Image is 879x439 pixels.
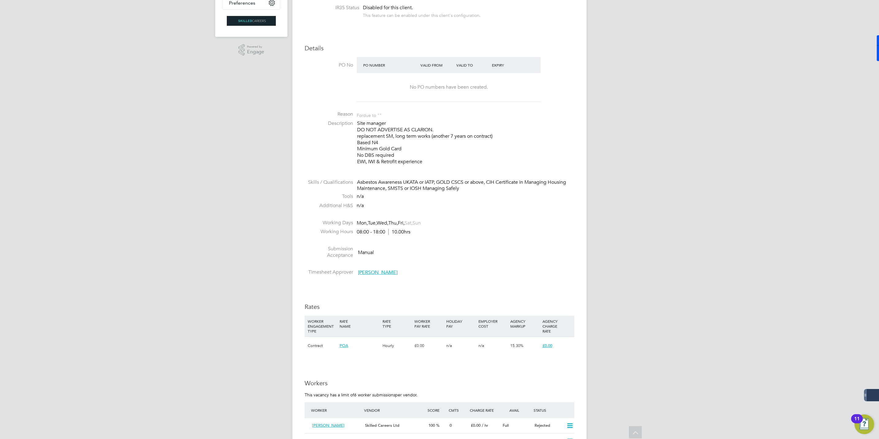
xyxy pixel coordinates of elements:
span: n/a [357,193,364,199]
div: WORKER PAY RATE [413,316,445,332]
div: Asbestos Awareness UKATA or IATP, GOLD CSCS or above, CIH Certificate in Managing Housing Mainten... [357,179,574,192]
div: 08:00 - 18:00 [357,229,410,235]
span: Full [503,423,509,428]
div: Worker [310,405,363,416]
div: This feature can be enabled under this client's configuration. [363,11,481,18]
div: Valid To [455,60,491,71]
div: Expiry [490,60,526,71]
span: 0 [450,423,452,428]
h3: Details [305,44,574,52]
span: 15.30% [510,343,523,348]
span: £0.00 [542,343,552,348]
div: AGENCY CHARGE RATE [541,316,573,337]
div: PO Number [362,60,419,71]
h3: Rates [305,303,574,311]
div: RATE TYPE [381,316,413,332]
p: Site manager DO NOT ADVERTISE AS CLARION. replacement SM, long term works (another 7 years on con... [357,120,574,165]
div: Contract [306,337,338,355]
span: Engage [247,49,264,55]
span: £0.00 [471,423,481,428]
div: Hourly [381,337,413,355]
span: [PERSON_NAME] [358,269,398,275]
span: Wed, [377,220,388,226]
div: No PO numbers have been created. [363,84,535,90]
span: n/a [478,343,484,348]
span: / hr [482,423,488,428]
span: Fri, [398,220,405,226]
div: Valid From [419,60,455,71]
label: Working Hours [305,229,353,235]
div: Cmts [447,405,468,416]
span: Disabled for this client. [363,5,413,11]
label: Tools [305,193,353,200]
div: Avail [500,405,532,416]
label: Additional H&S [305,202,353,209]
span: POA [340,343,348,348]
label: Skills / Qualifications [305,179,353,186]
h3: Workers [305,379,574,387]
img: skilledcareers-logo-retina.png [227,16,276,26]
div: AGENCY MARKUP [509,316,541,332]
div: Vendor [363,405,426,416]
p: This vacancy has a limit of per vendor. [305,392,574,398]
div: £0.00 [413,337,445,355]
label: Timesheet Approver [305,269,353,275]
div: RATE NAME [338,316,381,332]
span: Mon, [357,220,368,226]
div: Score [426,405,447,416]
span: Skilled Careers Ltd [365,423,399,428]
label: IR35 Status [311,5,359,11]
label: Description [305,120,353,127]
div: Rejected [532,421,564,431]
span: 100 [428,423,435,428]
span: n/a [357,202,364,209]
label: Submission Acceptance [305,246,353,259]
div: Status [532,405,574,416]
span: [PERSON_NAME] [312,423,344,428]
em: 6 worker submissions [354,392,395,398]
label: PO No [305,62,353,68]
span: Tue, [368,220,377,226]
span: 10.00hrs [388,229,410,235]
div: For due to "" [357,111,382,118]
div: WORKER ENGAGEMENT TYPE [306,316,338,337]
span: n/a [446,343,452,348]
span: Powered by [247,44,264,49]
label: Reason [305,111,353,117]
button: Open Resource Center, 11 new notifications [854,414,874,434]
span: Sun [413,220,421,226]
span: Sat, [405,220,413,226]
label: Working Days [305,220,353,226]
span: Manual [358,249,374,255]
span: Thu, [388,220,398,226]
div: Charge Rate [468,405,500,416]
div: 11 [854,419,860,427]
div: EMPLOYER COST [477,316,509,332]
div: HOLIDAY PAY [445,316,477,332]
a: Powered byEngage [238,44,264,56]
a: Go to home page [223,16,280,26]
